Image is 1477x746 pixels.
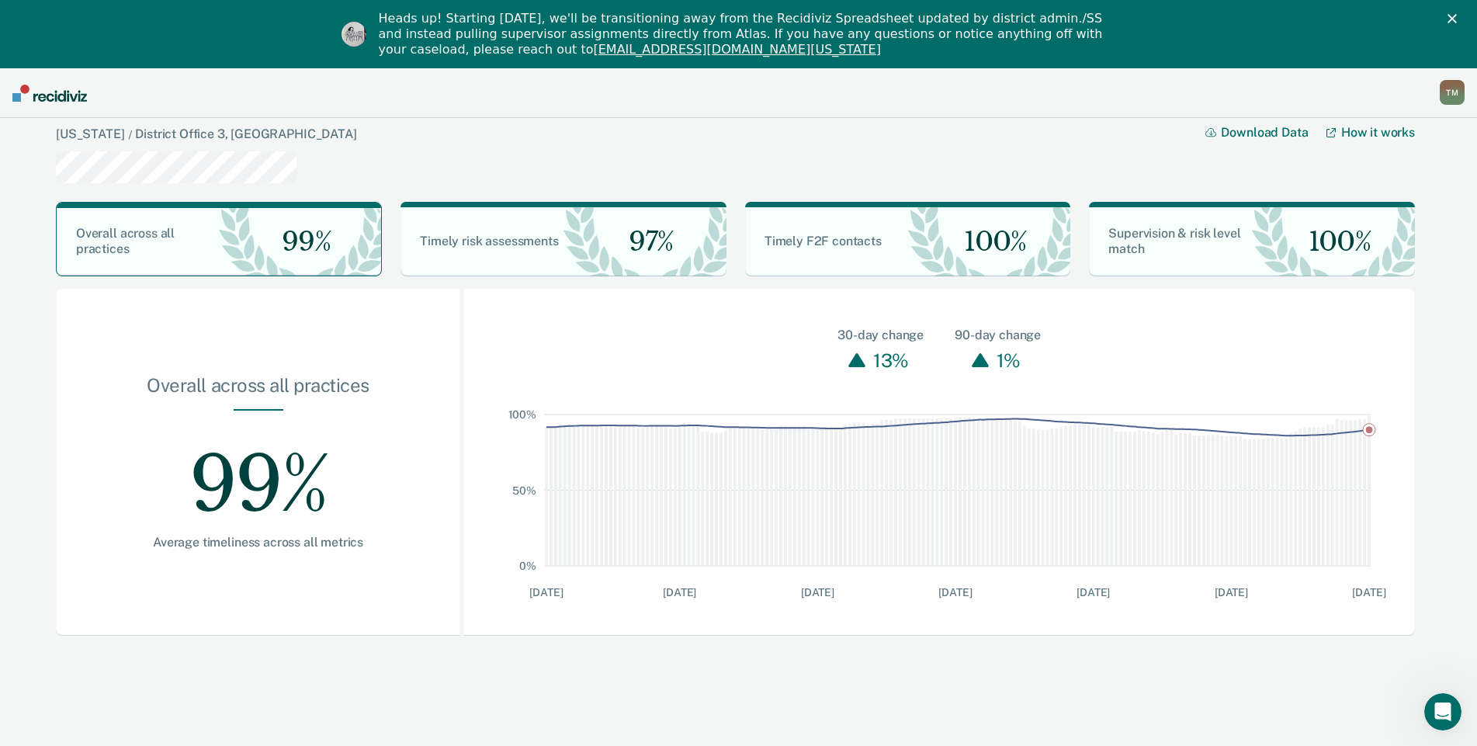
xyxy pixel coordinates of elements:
span: 100% [952,226,1027,258]
div: Overall across all practices [106,374,411,409]
span: / [124,128,135,141]
div: 30-day change [837,326,924,345]
div: Heads up! Starting [DATE], we'll be transitioning away from the Recidiviz Spreadsheet updated by ... [379,11,1111,57]
iframe: Intercom live chat [1424,693,1461,730]
span: Timely risk assessments [420,234,558,248]
div: 99% [106,411,411,535]
text: [DATE] [530,586,563,599]
span: Timely F2F contacts [765,234,882,248]
img: Profile image for Kim [342,22,366,47]
div: Close [1448,14,1463,23]
div: 13% [869,345,913,376]
div: Average timeliness across all metrics [106,535,411,550]
text: [DATE] [1353,586,1386,599]
span: 97% [616,226,674,258]
text: [DATE] [663,586,696,599]
span: 100% [1296,226,1371,258]
div: 90-day change [955,326,1041,345]
button: Download Data [1205,125,1326,140]
button: TM [1440,80,1465,105]
div: 1% [993,345,1025,376]
a: [US_STATE] [56,127,124,141]
span: Overall across all practices [76,226,175,256]
text: [DATE] [1077,586,1110,599]
span: 99% [269,226,331,258]
a: District Office 3, [GEOGRAPHIC_DATA] [135,127,356,141]
span: Supervision & risk level match [1108,226,1240,256]
a: How it works [1326,125,1415,140]
img: Recidiviz [12,85,87,102]
text: [DATE] [801,586,834,599]
div: T M [1440,80,1465,105]
text: [DATE] [1215,586,1248,599]
text: [DATE] [939,586,973,599]
a: [EMAIL_ADDRESS][DOMAIN_NAME][US_STATE] [593,42,880,57]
